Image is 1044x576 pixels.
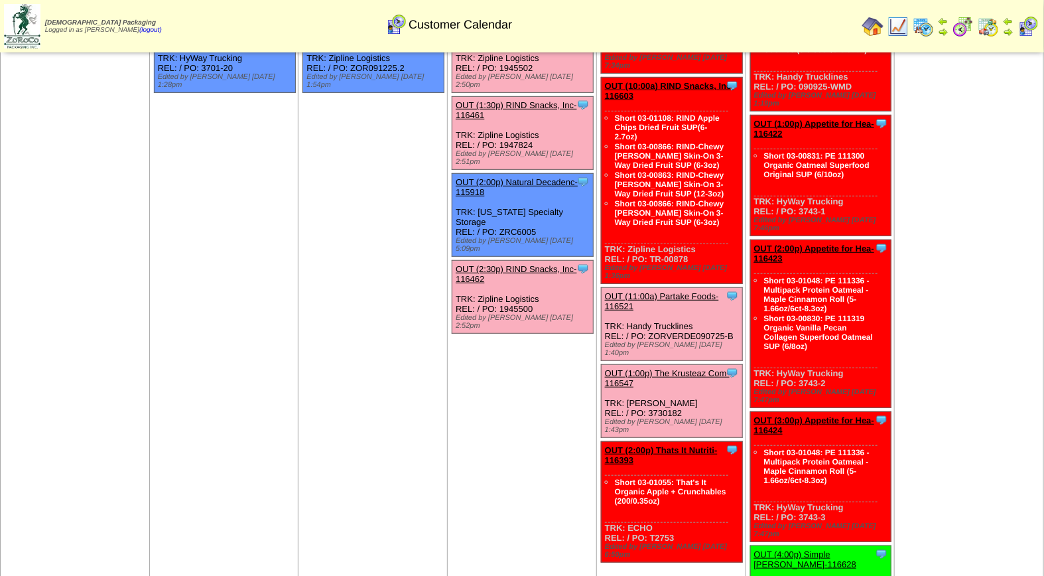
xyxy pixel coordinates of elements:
div: Edited by [PERSON_NAME] [DATE] 7:34pm [605,54,742,70]
div: Edited by [PERSON_NAME] [DATE] 2:51pm [456,150,593,166]
img: Tooltip [875,117,888,130]
img: home.gif [862,16,883,37]
div: Edited by [PERSON_NAME] [DATE] 1:28pm [158,73,295,89]
span: Customer Calendar [409,18,512,32]
span: Logged in as [PERSON_NAME] [45,19,162,34]
div: TRK: Zipline Logistics REL: / PO: 1947824 [452,97,594,170]
span: [DEMOGRAPHIC_DATA] Packaging [45,19,156,27]
a: OUT (4:00p) Simple [PERSON_NAME]-116628 [754,549,857,569]
a: Short 03-01055: That's It Organic Apple + Crunchables (200/0.35oz) [615,478,726,506]
div: TRK: [PERSON_NAME] REL: / PO: 3730182 [601,365,742,438]
a: OUT (2:00p) Appetite for Hea-116423 [754,244,875,263]
div: TRK: HyWay Trucking REL: / PO: 3743-1 [750,115,891,236]
div: TRK: Zipline Logistics REL: / PO: TR-00878 [601,78,742,284]
img: calendarprod.gif [913,16,934,37]
a: OUT (1:00p) Appetite for Hea-116422 [754,119,875,139]
img: arrowright.gif [1003,27,1013,37]
div: Edited by [PERSON_NAME] [DATE] 6:50pm [605,543,742,559]
a: OUT (1:00p) The Krusteaz Com-116547 [605,368,730,388]
img: arrowright.gif [938,27,948,37]
a: (logout) [139,27,162,34]
div: Edited by [PERSON_NAME] [DATE] 1:40pm [605,341,742,357]
a: Short 03-01108: RIND Apple Chips Dried Fruit SUP(6-2.7oz) [615,113,720,141]
img: Tooltip [875,242,888,255]
a: Short 03-01048: PE 111336 - Multipack Protein Oatmeal - Maple Cinnamon Roll (5-1.66oz/6ct-8.3oz) [764,276,870,313]
div: TRK: HyWay Trucking REL: / PO: 3743-3 [750,412,891,542]
img: Tooltip [726,79,739,92]
img: line_graph.gif [887,16,909,37]
a: OUT (2:00p) Thats It Nutriti-116393 [605,445,718,465]
img: arrowleft.gif [1003,16,1013,27]
img: Tooltip [726,289,739,303]
div: Edited by [PERSON_NAME] [DATE] 2:50pm [456,73,593,89]
a: OUT (1:30p) RIND Snacks, Inc-116461 [456,100,577,120]
div: TRK: Zipline Logistics REL: / PO: 1945500 [452,261,594,334]
a: Short 03-00830: PE 111319 Organic Vanilla Pecan Collagen Superfood Oatmeal SUP (6/8oz) [764,314,874,351]
img: Tooltip [875,413,888,427]
a: Short 03-00866: RIND-Chewy [PERSON_NAME] Skin-On 3-Way Dried Fruit SUP (6-3oz) [615,199,724,227]
div: Edited by [PERSON_NAME] [DATE] 1:54pm [306,73,444,89]
img: zoroco-logo-small.webp [4,4,40,48]
img: Tooltip [726,443,739,457]
div: TRK: HyWay Trucking REL: / PO: 3743-2 [750,240,891,408]
div: TRK: [US_STATE] Specialty Storage REL: / PO: ZRC6005 [452,174,594,257]
div: Edited by [PERSON_NAME] [DATE] 1:19pm [754,92,891,108]
div: Edited by [PERSON_NAME] [DATE] 2:52pm [456,314,593,330]
div: Edited by [PERSON_NAME] [DATE] 1:36pm [605,264,742,280]
img: arrowleft.gif [938,16,948,27]
div: TRK: Handy Trucklines REL: / PO: ZORVERDE090725-B [601,288,742,361]
img: Tooltip [726,366,739,380]
a: OUT (2:30p) RIND Snacks, Inc-116462 [456,264,577,284]
img: Tooltip [576,98,590,111]
div: Edited by [PERSON_NAME] [DATE] 1:43pm [605,418,742,434]
img: calendarinout.gif [978,16,999,37]
img: calendarcustomer.gif [385,14,407,35]
div: TRK: ECHO REL: / PO: T2753 [601,442,742,563]
img: Tooltip [576,175,590,188]
img: Tooltip [576,262,590,275]
a: OUT (2:00p) Natural Decadenc-115918 [456,177,578,197]
div: Edited by [PERSON_NAME] [DATE] 5:09pm [456,237,593,253]
div: Edited by [PERSON_NAME] [DATE] 7:47pm [754,522,891,538]
img: calendarblend.gif [952,16,974,37]
a: OUT (3:00p) Appetite for Hea-116424 [754,415,875,435]
div: Edited by [PERSON_NAME] [DATE] 7:47pm [754,388,891,404]
a: OUT (11:00a) Partake Foods-116521 [605,291,719,311]
div: Edited by [PERSON_NAME] [DATE] 7:46pm [754,216,891,232]
img: Tooltip [875,547,888,561]
a: Short 03-00863: RIND-Chewy [PERSON_NAME] Skin-On 3-Way Dried Fruit SUP (12-3oz) [615,171,724,198]
a: OUT (10:00a) RIND Snacks, Inc-116603 [605,81,734,101]
a: Short 03-00831: PE 111300 Organic Oatmeal Superfood Original SUP (6/10oz) [764,151,870,179]
a: Short 03-01048: PE 111336 - Multipack Protein Oatmeal - Maple Cinnamon Roll (5-1.66oz/6ct-8.3oz) [764,448,870,485]
img: calendarcustomer.gif [1017,16,1039,37]
a: Short 03-00866: RIND-Chewy [PERSON_NAME] Skin-On 3-Way Dried Fruit SUP (6-3oz) [615,142,724,170]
